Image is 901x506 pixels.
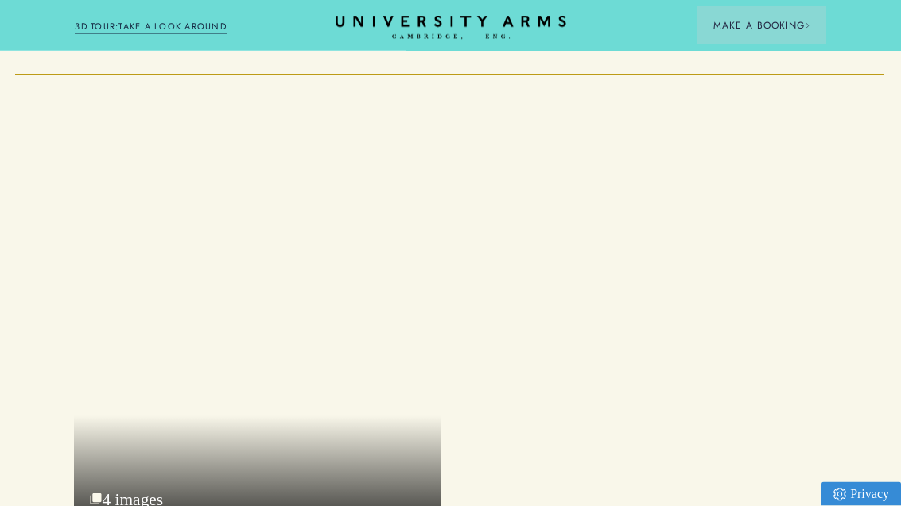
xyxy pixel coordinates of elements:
[75,20,227,34] a: 3D TOUR:TAKE A LOOK AROUND
[713,18,810,33] span: Make a Booking
[805,23,810,29] img: Arrow icon
[833,488,846,501] img: Privacy
[336,16,566,41] a: Home
[821,482,901,506] a: Privacy
[697,6,826,44] button: Make a BookingArrow icon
